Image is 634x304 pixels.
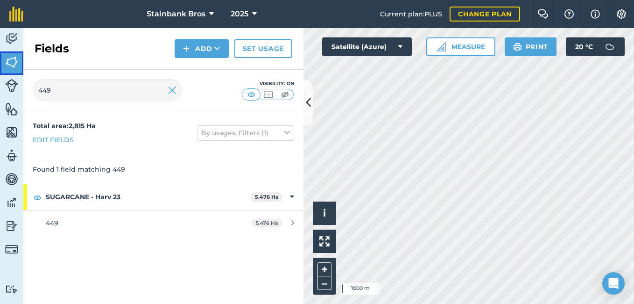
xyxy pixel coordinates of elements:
span: 20 ° C [575,37,593,56]
button: 20 °C [566,37,625,56]
img: svg+xml;base64,PD94bWwgdmVyc2lvbj0iMS4wIiBlbmNvZGluZz0idXRmLTgiPz4KPCEtLSBHZW5lcmF0b3I6IEFkb2JlIE... [5,243,18,256]
span: i [323,207,326,219]
img: Ruler icon [437,42,446,51]
button: By usages, Filters (1) [197,125,294,140]
button: Add [175,39,229,58]
img: svg+xml;base64,PD94bWwgdmVyc2lvbj0iMS4wIiBlbmNvZGluZz0idXRmLTgiPz4KPCEtLSBHZW5lcmF0b3I6IEFkb2JlIE... [5,32,18,46]
button: + [317,262,331,276]
img: svg+xml;base64,PHN2ZyB4bWxucz0iaHR0cDovL3d3dy53My5vcmcvMjAwMC9zdmciIHdpZHRoPSIxOSIgaGVpZ2h0PSIyNC... [513,41,522,52]
img: svg+xml;base64,PHN2ZyB4bWxucz0iaHR0cDovL3d3dy53My5vcmcvMjAwMC9zdmciIHdpZHRoPSI1NiIgaGVpZ2h0PSI2MC... [5,125,18,139]
div: Found 1 field matching 449 [23,155,303,184]
button: Print [505,37,557,56]
a: Change plan [450,7,520,22]
a: Set usage [234,39,292,58]
button: Measure [426,37,495,56]
button: Satellite (Azure) [322,37,412,56]
img: A cog icon [616,9,627,19]
div: Open Intercom Messenger [602,272,625,295]
a: 4495.476 Ha [23,210,303,236]
img: A question mark icon [564,9,575,19]
span: 5.476 Ha [252,219,282,227]
span: 449 [46,219,58,227]
strong: Total area : 2,815 Ha [33,122,96,130]
strong: SUGARCANE - Harv 23 [46,184,251,210]
img: Four arrows, one pointing top left, one top right, one bottom right and the last bottom left [319,236,330,246]
img: svg+xml;base64,PD94bWwgdmVyc2lvbj0iMS4wIiBlbmNvZGluZz0idXRmLTgiPz4KPCEtLSBHZW5lcmF0b3I6IEFkb2JlIE... [5,285,18,294]
img: svg+xml;base64,PHN2ZyB4bWxucz0iaHR0cDovL3d3dy53My5vcmcvMjAwMC9zdmciIHdpZHRoPSI1MCIgaGVpZ2h0PSI0MC... [279,90,291,99]
img: Two speech bubbles overlapping with the left bubble in the forefront [537,9,549,19]
img: svg+xml;base64,PD94bWwgdmVyc2lvbj0iMS4wIiBlbmNvZGluZz0idXRmLTgiPz4KPCEtLSBHZW5lcmF0b3I6IEFkb2JlIE... [600,37,619,56]
img: svg+xml;base64,PD94bWwgdmVyc2lvbj0iMS4wIiBlbmNvZGluZz0idXRmLTgiPz4KPCEtLSBHZW5lcmF0b3I6IEFkb2JlIE... [5,195,18,210]
img: fieldmargin Logo [9,7,23,22]
img: svg+xml;base64,PD94bWwgdmVyc2lvbj0iMS4wIiBlbmNvZGluZz0idXRmLTgiPz4KPCEtLSBHZW5lcmF0b3I6IEFkb2JlIE... [5,219,18,233]
img: svg+xml;base64,PHN2ZyB4bWxucz0iaHR0cDovL3d3dy53My5vcmcvMjAwMC9zdmciIHdpZHRoPSIxOCIgaGVpZ2h0PSIyNC... [33,192,42,203]
strong: 5.476 Ha [255,194,279,200]
img: svg+xml;base64,PD94bWwgdmVyc2lvbj0iMS4wIiBlbmNvZGluZz0idXRmLTgiPz4KPCEtLSBHZW5lcmF0b3I6IEFkb2JlIE... [5,149,18,163]
img: svg+xml;base64,PHN2ZyB4bWxucz0iaHR0cDovL3d3dy53My5vcmcvMjAwMC9zdmciIHdpZHRoPSIxNCIgaGVpZ2h0PSIyNC... [183,43,190,54]
img: svg+xml;base64,PHN2ZyB4bWxucz0iaHR0cDovL3d3dy53My5vcmcvMjAwMC9zdmciIHdpZHRoPSIxNyIgaGVpZ2h0PSIxNy... [591,8,600,20]
a: Edit fields [33,135,74,145]
span: Current plan : PLUS [380,9,442,19]
img: svg+xml;base64,PD94bWwgdmVyc2lvbj0iMS4wIiBlbmNvZGluZz0idXRmLTgiPz4KPCEtLSBHZW5lcmF0b3I6IEFkb2JlIE... [5,79,18,92]
button: – [317,276,331,290]
div: SUGARCANE - Harv 235.476 Ha [23,184,303,210]
h2: Fields [35,41,69,56]
input: Search [33,79,182,101]
img: svg+xml;base64,PD94bWwgdmVyc2lvbj0iMS4wIiBlbmNvZGluZz0idXRmLTgiPz4KPCEtLSBHZW5lcmF0b3I6IEFkb2JlIE... [5,172,18,186]
span: Stainbank Bros [147,8,205,20]
img: svg+xml;base64,PHN2ZyB4bWxucz0iaHR0cDovL3d3dy53My5vcmcvMjAwMC9zdmciIHdpZHRoPSIyMiIgaGVpZ2h0PSIzMC... [168,85,176,96]
img: svg+xml;base64,PHN2ZyB4bWxucz0iaHR0cDovL3d3dy53My5vcmcvMjAwMC9zdmciIHdpZHRoPSI1MCIgaGVpZ2h0PSI0MC... [246,90,257,99]
button: i [313,202,336,225]
span: 2025 [231,8,248,20]
img: svg+xml;base64,PHN2ZyB4bWxucz0iaHR0cDovL3d3dy53My5vcmcvMjAwMC9zdmciIHdpZHRoPSI1NiIgaGVpZ2h0PSI2MC... [5,55,18,69]
div: Visibility: On [242,80,294,87]
img: svg+xml;base64,PHN2ZyB4bWxucz0iaHR0cDovL3d3dy53My5vcmcvMjAwMC9zdmciIHdpZHRoPSI1NiIgaGVpZ2h0PSI2MC... [5,102,18,116]
img: svg+xml;base64,PHN2ZyB4bWxucz0iaHR0cDovL3d3dy53My5vcmcvMjAwMC9zdmciIHdpZHRoPSI1MCIgaGVpZ2h0PSI0MC... [262,90,274,99]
